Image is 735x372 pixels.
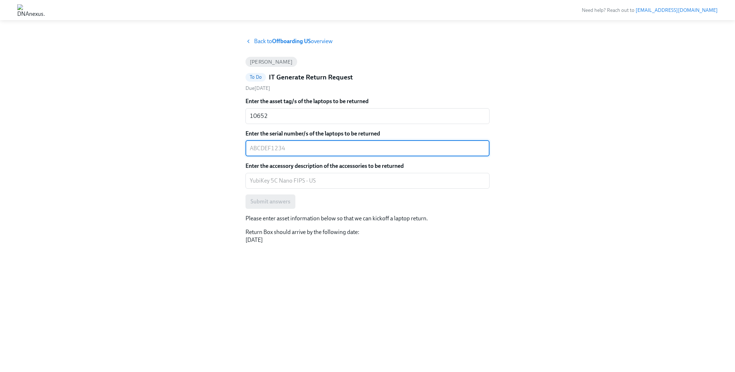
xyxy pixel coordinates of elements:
[245,59,297,65] span: [PERSON_NAME]
[245,85,270,91] span: Sunday, August 31st 2025, 9:00 am
[272,38,311,45] strong: Offboarding US
[245,37,490,45] a: Back toOffboarding USoverview
[245,130,490,138] label: Enter the serial number/s of the laptops to be returned
[17,4,45,16] img: DNAnexus, Inc.
[636,7,718,13] a: [EMAIL_ADDRESS][DOMAIN_NAME]
[245,74,266,80] span: To Do
[245,228,490,244] p: Return Box should arrive by the following date: [DATE]
[254,37,333,45] span: Back to overview
[250,112,485,120] textarea: 10652
[582,7,718,13] span: Need help? Reach out to
[245,97,490,105] label: Enter the asset tag/s of the laptops to be returned
[269,73,353,82] h5: IT Generate Return Request
[245,162,490,170] label: Enter the accessory description of the accessories to be returned
[245,215,490,222] p: Please enter asset information below so that we can kickoff a laptop return.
